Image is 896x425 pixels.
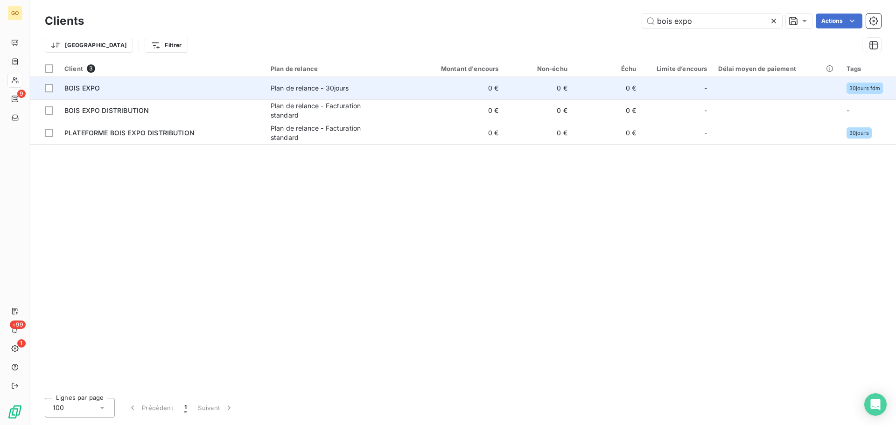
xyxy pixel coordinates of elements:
[504,99,573,122] td: 0 €
[10,320,26,329] span: +99
[504,122,573,144] td: 0 €
[192,398,239,418] button: Suivant
[573,122,642,144] td: 0 €
[504,77,573,99] td: 0 €
[45,38,133,53] button: [GEOGRAPHIC_DATA]
[64,106,149,114] span: BOIS EXPO DISTRIBUTION
[412,122,504,144] td: 0 €
[7,404,22,419] img: Logo LeanPay
[849,130,869,136] span: 30jours
[179,398,192,418] button: 1
[17,90,26,98] span: 9
[847,106,849,114] span: -
[7,6,22,21] div: GO
[864,393,887,416] div: Open Intercom Messenger
[64,129,195,137] span: PLATEFORME BOIS EXPO DISTRIBUTION
[412,77,504,99] td: 0 €
[64,65,83,72] span: Client
[271,101,387,120] div: Plan de relance - Facturation standard
[145,38,188,53] button: Filtrer
[271,84,349,93] div: Plan de relance - 30jours
[45,13,84,29] h3: Clients
[704,106,707,115] span: -
[17,339,26,348] span: 1
[87,64,95,73] span: 3
[510,65,567,72] div: Non-échu
[271,65,406,72] div: Plan de relance
[647,65,707,72] div: Limite d’encours
[704,84,707,93] span: -
[816,14,862,28] button: Actions
[412,99,504,122] td: 0 €
[718,65,835,72] div: Délai moyen de paiement
[573,99,642,122] td: 0 €
[53,403,64,412] span: 100
[847,65,890,72] div: Tags
[704,128,707,138] span: -
[122,398,179,418] button: Précédent
[579,65,636,72] div: Échu
[271,124,387,142] div: Plan de relance - Facturation standard
[418,65,498,72] div: Montant d'encours
[64,84,100,92] span: BOIS EXPO
[573,77,642,99] td: 0 €
[642,14,782,28] input: Rechercher
[849,85,881,91] span: 30jours fdm
[184,403,187,412] span: 1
